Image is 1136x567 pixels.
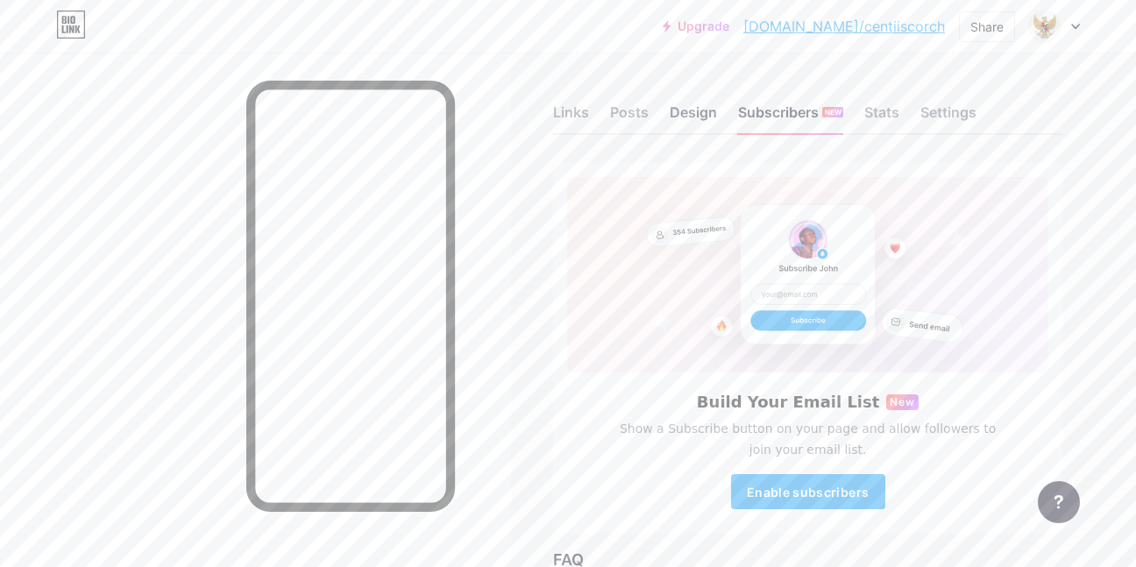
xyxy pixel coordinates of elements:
span: New [890,394,915,410]
div: Stats [864,102,899,133]
div: Share [970,18,1004,36]
a: Upgrade [663,19,729,33]
span: Show a Subscribe button on your page and allow followers to join your email list. [615,418,1000,460]
div: Design [670,102,717,133]
a: [DOMAIN_NAME]/centiiscorch [743,16,945,37]
button: Enable subscribers [731,474,885,509]
h6: Build Your Email List [697,393,880,411]
div: Links [553,102,589,133]
span: NEW [825,107,841,117]
div: Posts [610,102,649,133]
div: Settings [920,102,976,133]
div: Subscribers [738,102,843,133]
img: centiiscorch [1028,10,1061,43]
span: Enable subscribers [747,485,869,500]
